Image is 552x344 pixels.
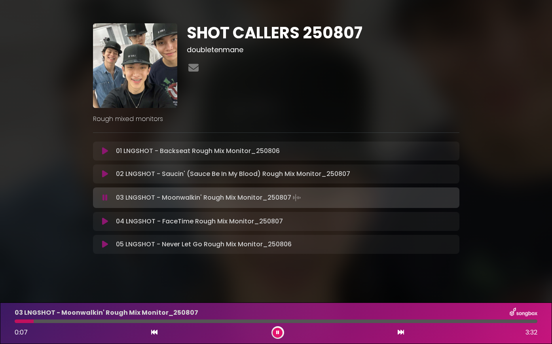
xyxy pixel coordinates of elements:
p: 03 LNGSHOT - Moonwalkin' Rough Mix Monitor_250807 [116,192,302,203]
p: 01 LNGSHOT - Backseat Rough Mix Monitor_250806 [116,146,280,156]
h3: doubletenmane [187,45,459,54]
h1: SHOT CALLERS 250807 [187,23,459,42]
img: EhfZEEfJT4ehH6TTm04u [93,23,178,108]
p: 02 LNGSHOT - Saucin' (Sauce Be In My Blood) Rough Mix Monitor_250807 [116,169,350,179]
img: waveform4.gif [291,192,302,203]
p: 04 LNGSHOT - FaceTime Rough Mix Monitor_250807 [116,217,283,226]
p: Rough mixed monitors [93,114,459,124]
p: 05 LNGSHOT - Never Let Go Rough Mix Monitor_250806 [116,240,292,249]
